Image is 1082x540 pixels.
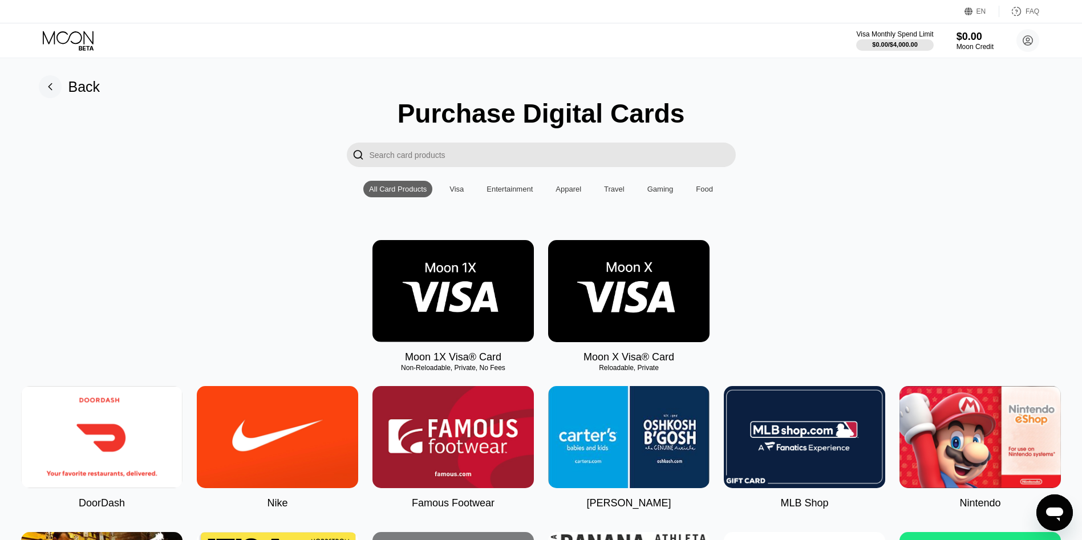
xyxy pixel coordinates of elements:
[957,31,994,51] div: $0.00Moon Credit
[1036,494,1073,531] iframe: Button to launch messaging window
[604,185,625,193] div: Travel
[959,497,1000,509] div: Nintendo
[556,185,581,193] div: Apparel
[642,181,679,197] div: Gaming
[550,181,587,197] div: Apparel
[583,351,674,363] div: Moon X Visa® Card
[976,7,986,15] div: EN
[856,30,933,51] div: Visa Monthly Spend Limit$0.00/$4,000.00
[68,79,100,95] div: Back
[398,98,685,129] div: Purchase Digital Cards
[856,30,933,38] div: Visa Monthly Spend Limit
[481,181,538,197] div: Entertainment
[957,31,994,43] div: $0.00
[957,43,994,51] div: Moon Credit
[372,364,534,372] div: Non-Reloadable, Private, No Fees
[405,351,501,363] div: Moon 1X Visa® Card
[690,181,719,197] div: Food
[363,181,432,197] div: All Card Products
[347,143,370,167] div: 
[449,185,464,193] div: Visa
[872,41,918,48] div: $0.00 / $4,000.00
[647,185,674,193] div: Gaming
[412,497,495,509] div: Famous Footwear
[598,181,630,197] div: Travel
[780,497,828,509] div: MLB Shop
[369,185,427,193] div: All Card Products
[267,497,287,509] div: Nike
[586,497,671,509] div: [PERSON_NAME]
[548,364,710,372] div: Reloadable, Private
[444,181,469,197] div: Visa
[39,75,100,98] div: Back
[965,6,999,17] div: EN
[696,185,713,193] div: Food
[487,185,533,193] div: Entertainment
[999,6,1039,17] div: FAQ
[352,148,364,161] div: 
[370,143,736,167] input: Search card products
[1026,7,1039,15] div: FAQ
[79,497,125,509] div: DoorDash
